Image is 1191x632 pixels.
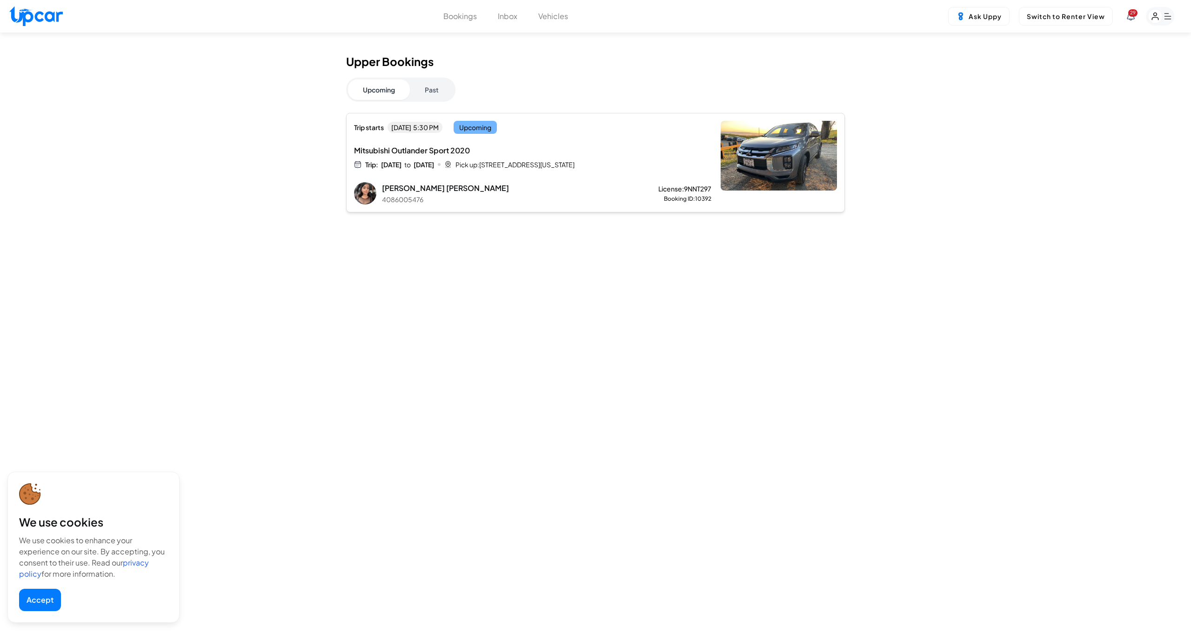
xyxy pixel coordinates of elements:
[1128,9,1137,17] span: You have new notifications
[538,11,568,22] button: Vehicles
[658,184,711,193] span: License: 9NNT297
[721,121,837,191] img: Mitsubishi Outlander Sport 2020
[346,55,845,68] h1: Upper Bookings
[354,182,376,204] img: Andrea Hutchinson
[388,122,442,133] span: [DATE] 5:30 PM
[365,160,378,169] span: Trip:
[9,6,63,26] img: Upcar Logo
[382,183,509,194] span: [PERSON_NAME] [PERSON_NAME]
[410,79,454,100] button: Past
[443,11,477,22] button: Bookings
[354,123,384,132] span: Trip starts
[404,160,411,169] span: to
[382,195,509,204] p: 4086005476
[19,535,168,579] div: We use cookies to enhance your experience on our site. By accepting, you consent to their use. Re...
[354,145,651,156] span: Mitsubishi Outlander Sport 2020
[381,160,401,169] span: [DATE]
[948,7,1010,26] button: Ask Uppy
[455,160,651,169] div: Pick up: [STREET_ADDRESS][US_STATE]
[454,121,497,134] span: Upcoming
[414,160,434,169] span: [DATE]
[1019,7,1113,26] button: Switch to Renter View
[19,514,168,529] div: We use cookies
[19,589,61,611] button: Accept
[19,483,41,505] img: cookie-icon.svg
[956,12,965,21] img: Uppy
[664,195,711,203] span: Booking ID: 10392
[348,79,410,100] button: Upcoming
[498,11,517,22] button: Inbox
